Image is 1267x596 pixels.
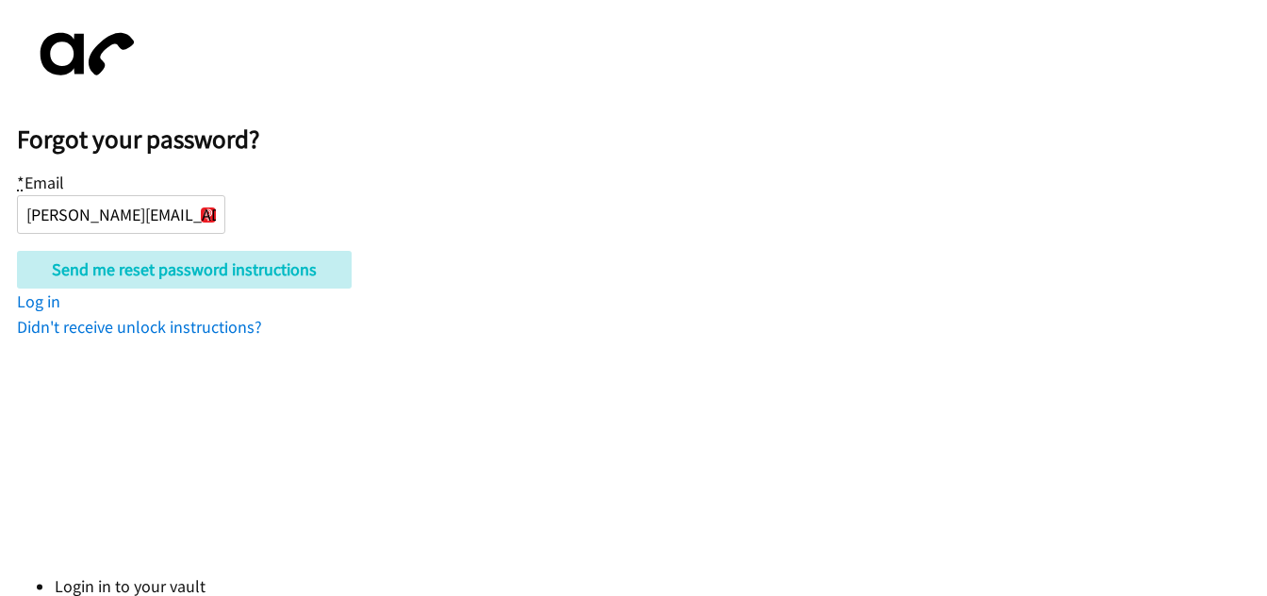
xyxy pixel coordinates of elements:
abbr: required [17,172,25,193]
label: Email [17,172,64,193]
img: aphone-8a226864a2ddd6a5e75d1ebefc011f4aa8f32683c2d82f3fb0802fe031f96514.svg [17,17,149,91]
a: Log in [17,290,60,312]
a: Didn't receive unlock instructions? [17,316,262,338]
input: Send me reset password instructions [17,251,352,289]
h2: Forgot your password? [17,124,1267,156]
